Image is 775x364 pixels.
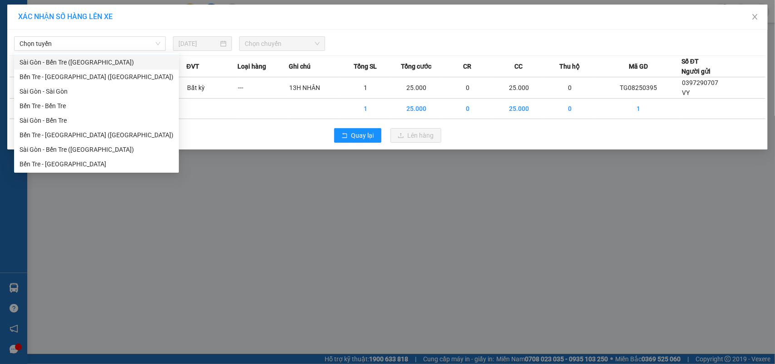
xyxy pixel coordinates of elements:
div: 25.000 [105,57,204,80]
span: rollback [341,132,348,140]
td: 1 [340,99,391,119]
span: close [751,13,759,20]
span: Quay lại [351,130,374,140]
span: STT [49,61,61,71]
span: Loại hàng [237,61,266,71]
span: Nhận: [106,9,128,18]
td: 1 [596,99,681,119]
span: 0397290707 [682,79,718,86]
td: 25.000 [391,99,442,119]
span: Chọn tuyến [20,37,160,50]
span: Tổng cước [401,61,432,71]
span: CC [514,61,523,71]
span: ĐVT [187,61,199,71]
input: 15/08/2025 [178,39,218,49]
span: Tên hàng [71,61,98,71]
span: Ghi chú [289,61,311,71]
span: Tổng SL [354,61,377,71]
div: CÔ MŨI [106,19,203,30]
div: VY [8,28,100,39]
span: CR [464,61,472,71]
td: 0 [544,77,596,99]
td: 0 [544,99,596,119]
button: rollbackQuay lại [334,128,381,143]
span: Mã GD [629,61,648,71]
td: / 1 [122,77,187,99]
td: 1 [40,77,71,99]
div: Số ĐT Người gửi [681,56,711,76]
td: 13H NHÂN [289,77,340,99]
span: Chọn chuyến [245,37,319,50]
span: Chưa [PERSON_NAME] : [105,57,169,79]
td: TG08250395 [596,77,681,99]
td: 1 T 9 KG NP ( H.D.V ) [71,77,122,99]
td: 1 [340,77,391,99]
td: --- [237,77,289,99]
span: XÁC NHẬN SỐ HÀNG LÊN XE [18,12,113,21]
span: Thu hộ [560,61,580,71]
td: 25.000 [391,77,442,99]
div: [PERSON_NAME] [106,8,203,19]
td: 0 [442,99,494,119]
div: [GEOGRAPHIC_DATA] [8,8,100,28]
td: Bất kỳ [187,77,238,99]
span: Gửi: [8,8,22,17]
span: VY [682,89,690,96]
button: uploadLên hàng [390,128,441,143]
button: Close [742,5,768,30]
td: 0 [442,77,494,99]
td: 25.000 [494,77,545,99]
span: Số lượng [122,61,148,71]
td: Tổng cộng [71,99,122,119]
td: 25.000 [494,99,545,119]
